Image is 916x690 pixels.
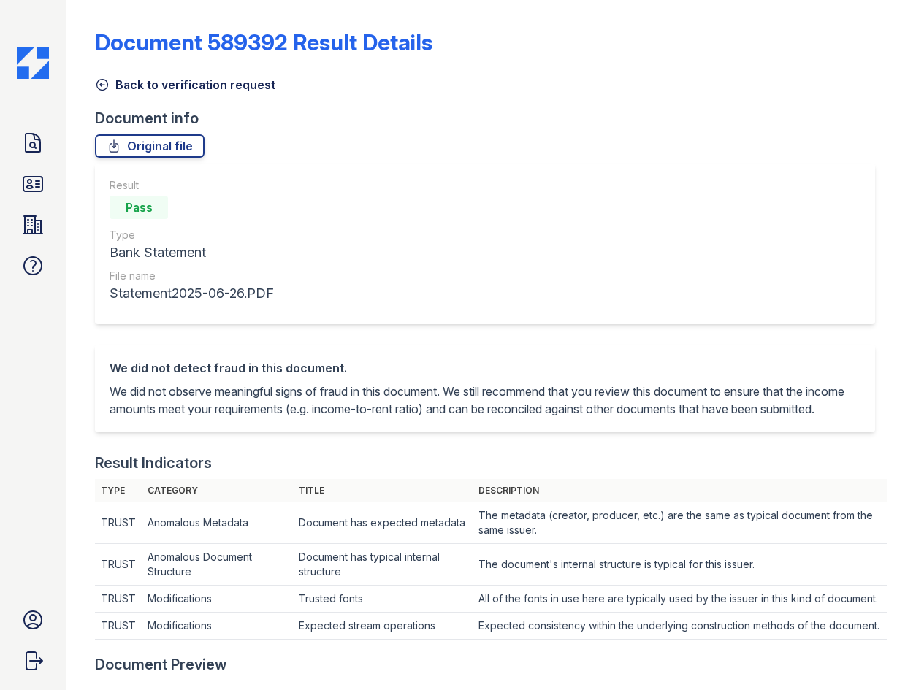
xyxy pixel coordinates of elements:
[95,479,142,502] th: Type
[110,269,274,283] div: File name
[110,228,274,242] div: Type
[473,502,887,544] td: The metadata (creator, producer, etc.) are the same as typical document from the same issuer.
[110,178,274,193] div: Result
[293,544,473,586] td: Document has typical internal structure
[95,654,227,675] div: Document Preview
[110,283,274,304] div: Statement2025-06-26.PDF
[142,586,293,613] td: Modifications
[95,29,432,55] a: Document 589392 Result Details
[293,586,473,613] td: Trusted fonts
[142,613,293,640] td: Modifications
[110,359,860,377] div: We did not detect fraud in this document.
[473,544,887,586] td: The document's internal structure is typical for this issuer.
[110,242,274,263] div: Bank Statement
[473,479,887,502] th: Description
[142,502,293,544] td: Anomalous Metadata
[293,613,473,640] td: Expected stream operations
[17,47,49,79] img: CE_Icon_Blue-c292c112584629df590d857e76928e9f676e5b41ef8f769ba2f05ee15b207248.png
[95,544,142,586] td: TRUST
[95,108,887,129] div: Document info
[95,586,142,613] td: TRUST
[142,479,293,502] th: Category
[142,544,293,586] td: Anomalous Document Structure
[95,453,212,473] div: Result Indicators
[110,383,860,418] p: We did not observe meaningful signs of fraud in this document. We still recommend that you review...
[473,613,887,640] td: Expected consistency within the underlying construction methods of the document.
[473,586,887,613] td: All of the fonts in use here are typically used by the issuer in this kind of document.
[95,502,142,544] td: TRUST
[95,134,205,158] a: Original file
[95,613,142,640] td: TRUST
[293,479,473,502] th: Title
[110,196,168,219] div: Pass
[95,76,275,93] a: Back to verification request
[293,502,473,544] td: Document has expected metadata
